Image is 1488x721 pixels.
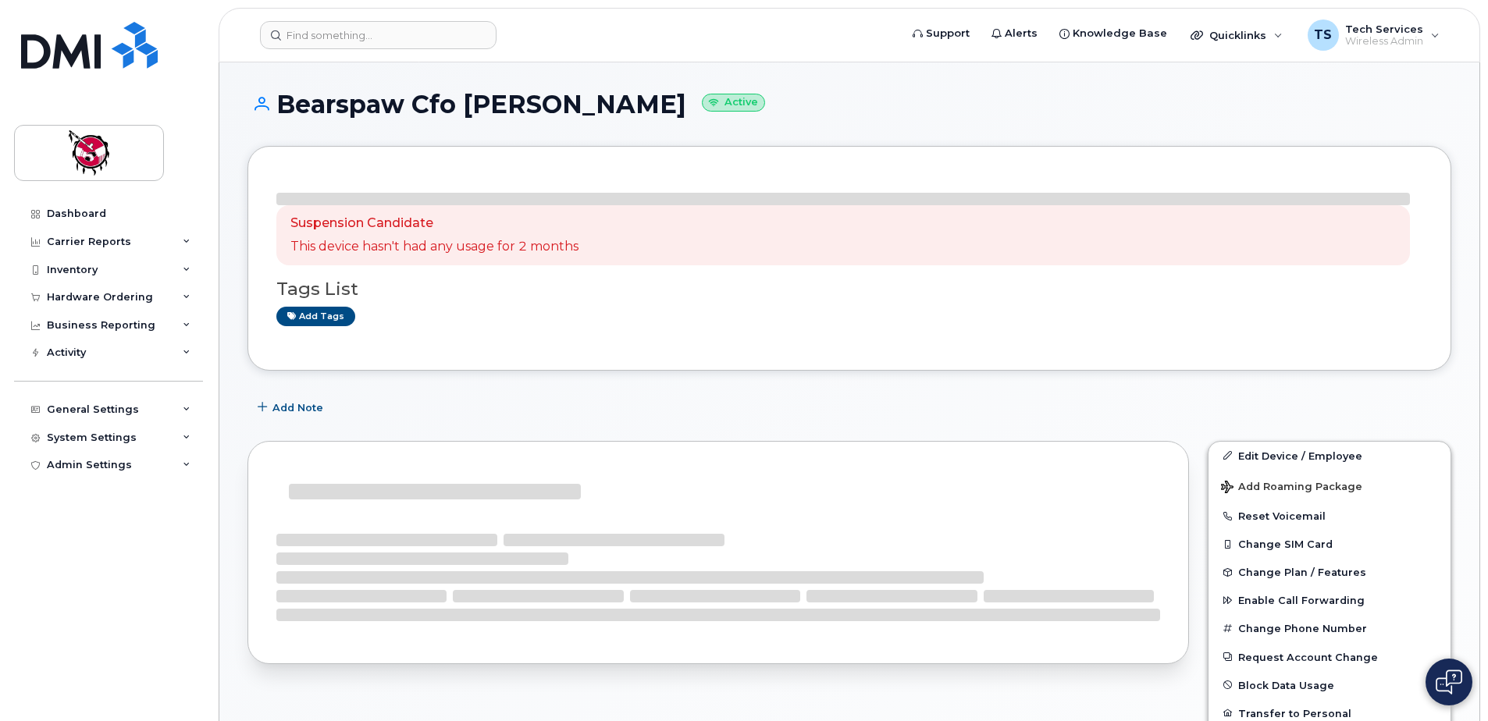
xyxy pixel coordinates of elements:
button: Block Data Usage [1209,671,1451,699]
span: Add Roaming Package [1221,481,1362,495]
span: Add Note [272,400,323,415]
h1: Bearspaw Cfo [PERSON_NAME] [247,91,1451,118]
button: Change SIM Card [1209,530,1451,558]
button: Change Plan / Features [1209,558,1451,586]
button: Enable Call Forwarding [1209,586,1451,614]
button: Change Phone Number [1209,614,1451,642]
img: Open chat [1436,669,1462,694]
button: Add Roaming Package [1209,470,1451,502]
a: Add tags [276,307,355,326]
span: Change Plan / Features [1238,566,1366,578]
button: Add Note [247,394,336,422]
button: Request Account Change [1209,643,1451,671]
p: Suspension Candidate [290,215,578,233]
small: Active [702,94,765,112]
button: Reset Voicemail [1209,502,1451,530]
p: This device hasn't had any usage for 2 months [290,238,578,256]
a: Edit Device / Employee [1209,442,1451,470]
span: Enable Call Forwarding [1238,595,1365,606]
h3: Tags List [276,279,1422,299]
